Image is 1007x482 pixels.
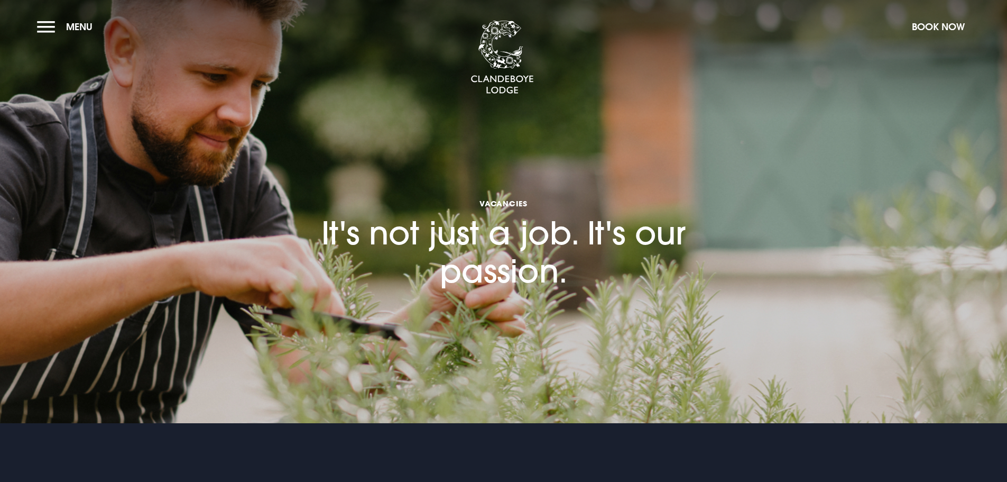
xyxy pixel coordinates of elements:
h1: It's not just a job. It's our passion. [292,139,715,290]
button: Book Now [907,15,970,38]
span: Vacancies [292,198,715,208]
button: Menu [37,15,98,38]
img: Clandeboye Lodge [470,21,534,95]
span: Menu [66,21,93,33]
